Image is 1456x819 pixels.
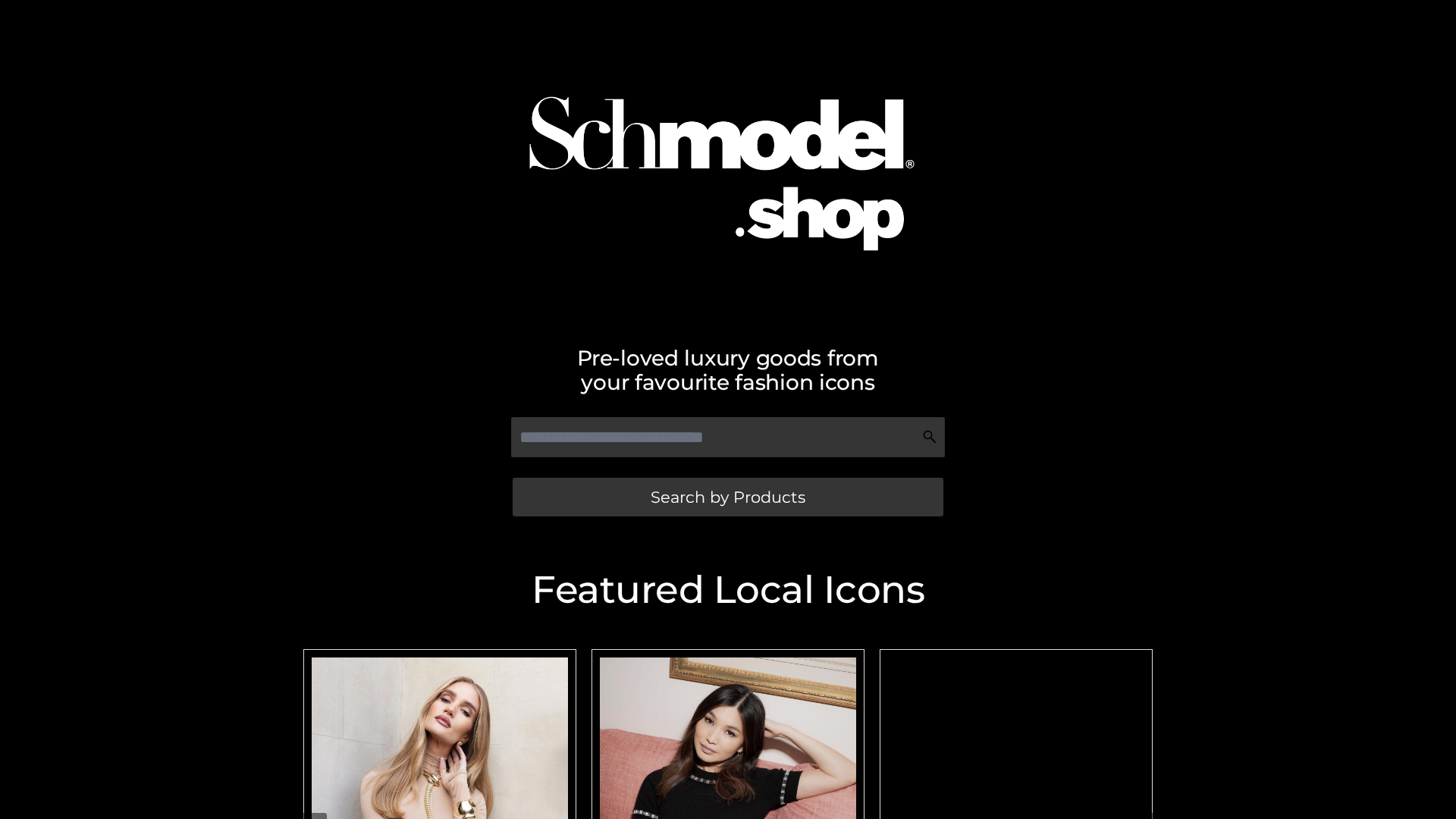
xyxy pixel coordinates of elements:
[651,489,805,505] span: Search by Products
[922,429,937,444] img: Search Icon
[513,478,943,516] a: Search by Products
[296,346,1160,394] h2: Pre-loved luxury goods from your favourite fashion icons
[296,571,1160,609] h2: Featured Local Icons​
